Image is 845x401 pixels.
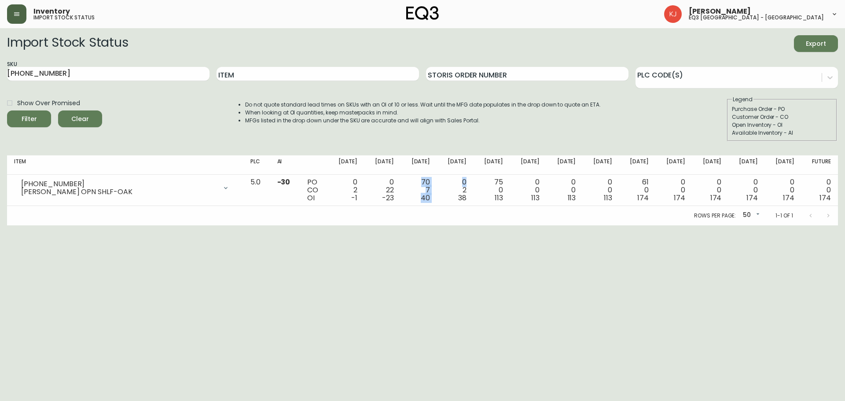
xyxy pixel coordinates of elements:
h5: eq3 [GEOGRAPHIC_DATA] - [GEOGRAPHIC_DATA] [689,15,824,20]
div: [PERSON_NAME] OPN SHLF-OAK [21,188,217,196]
th: [DATE] [364,155,401,175]
th: [DATE] [474,155,510,175]
th: [DATE] [692,155,729,175]
li: MFGs listed in the drop down under the SKU are accurate and will align with Sales Portal. [245,117,601,125]
th: [DATE] [328,155,364,175]
span: 174 [819,193,831,203]
span: OI [307,193,315,203]
span: 174 [637,193,649,203]
li: Do not quote standard lead times on SKUs with an OI of 10 or less. Wait until the MFG date popula... [245,101,601,109]
th: [DATE] [437,155,474,175]
div: 50 [739,208,761,223]
span: 113 [531,193,540,203]
span: -23 [382,193,394,203]
div: Available Inventory - AI [732,129,832,137]
span: 174 [674,193,685,203]
div: 0 2 [335,178,357,202]
div: 0 0 [517,178,540,202]
div: Open Inventory - OI [732,121,832,129]
th: Item [7,155,243,175]
span: 174 [746,193,758,203]
img: 24a625d34e264d2520941288c4a55f8e [664,5,682,23]
div: 0 0 [590,178,612,202]
div: [PHONE_NUMBER][PERSON_NAME] OPN SHLF-OAK [14,178,236,198]
div: PO CO [307,178,321,202]
th: [DATE] [656,155,692,175]
th: [DATE] [510,155,547,175]
div: 75 0 [481,178,503,202]
span: [PERSON_NAME] [689,8,751,15]
div: 0 0 [554,178,576,202]
span: Inventory [33,8,70,15]
h5: import stock status [33,15,95,20]
li: When looking at OI quantities, keep masterpacks in mind. [245,109,601,117]
button: Clear [58,110,102,127]
th: Future [801,155,838,175]
th: [DATE] [583,155,619,175]
td: 5.0 [243,175,270,206]
button: Export [794,35,838,52]
div: 70 7 [408,178,430,202]
span: 174 [783,193,794,203]
span: 38 [458,193,467,203]
div: 0 0 [663,178,685,202]
div: 0 2 [444,178,467,202]
div: [PHONE_NUMBER] [21,180,217,188]
div: 0 0 [699,178,722,202]
img: logo [406,6,439,20]
div: Customer Order - CO [732,113,832,121]
p: Rows per page: [694,212,736,220]
div: 61 0 [626,178,649,202]
span: Show Over Promised [17,99,80,108]
th: [DATE] [401,155,437,175]
th: PLC [243,155,270,175]
div: Purchase Order - PO [732,105,832,113]
h2: Import Stock Status [7,35,128,52]
th: AI [270,155,301,175]
div: 0 0 [735,178,758,202]
div: Filter [22,114,37,125]
div: 0 0 [808,178,831,202]
span: Export [801,38,831,49]
span: -30 [277,177,290,187]
button: Filter [7,110,51,127]
th: [DATE] [547,155,583,175]
legend: Legend [732,96,753,103]
span: 113 [568,193,576,203]
span: -1 [351,193,357,203]
span: 113 [495,193,503,203]
div: 0 22 [371,178,394,202]
span: 40 [421,193,430,203]
div: 0 0 [772,178,794,202]
p: 1-1 of 1 [775,212,793,220]
span: 113 [604,193,612,203]
th: [DATE] [728,155,765,175]
th: [DATE] [619,155,656,175]
span: 174 [710,193,722,203]
th: [DATE] [765,155,801,175]
span: Clear [65,114,95,125]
